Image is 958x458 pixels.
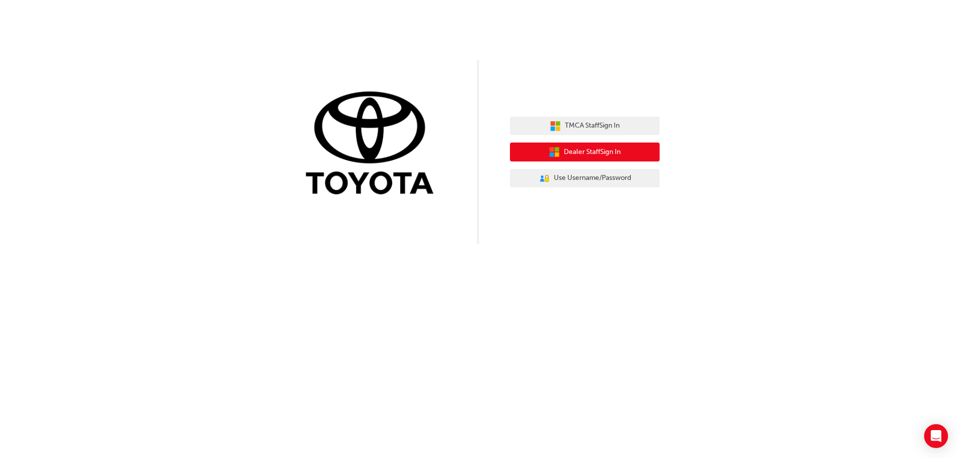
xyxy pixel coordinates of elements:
[924,424,948,448] div: Open Intercom Messenger
[564,147,621,158] span: Dealer Staff Sign In
[510,169,660,188] button: Use Username/Password
[554,172,631,184] span: Use Username/Password
[510,143,660,161] button: Dealer StaffSign In
[510,117,660,136] button: TMCA StaffSign In
[298,89,448,199] img: Trak
[565,120,620,132] span: TMCA Staff Sign In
